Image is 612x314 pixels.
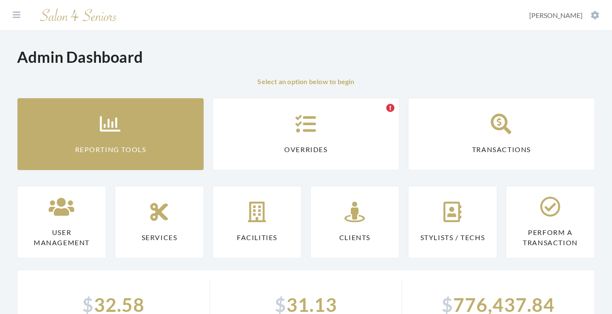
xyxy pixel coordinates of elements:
[529,11,583,19] span: [PERSON_NAME]
[527,11,602,20] button: [PERSON_NAME]
[213,98,399,170] a: Overrides
[408,186,497,258] a: Stylists / Techs
[213,186,302,258] a: Facilities
[17,186,106,258] a: User Management
[310,186,399,258] a: Clients
[36,5,121,25] img: Salon 4 Seniors
[17,98,204,170] a: Reporting Tools
[115,186,204,258] a: Services
[408,98,595,170] a: Transactions
[506,186,595,258] a: Perform a Transaction
[17,76,595,87] p: Select an option below to begin
[17,48,143,66] h1: Admin Dashboard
